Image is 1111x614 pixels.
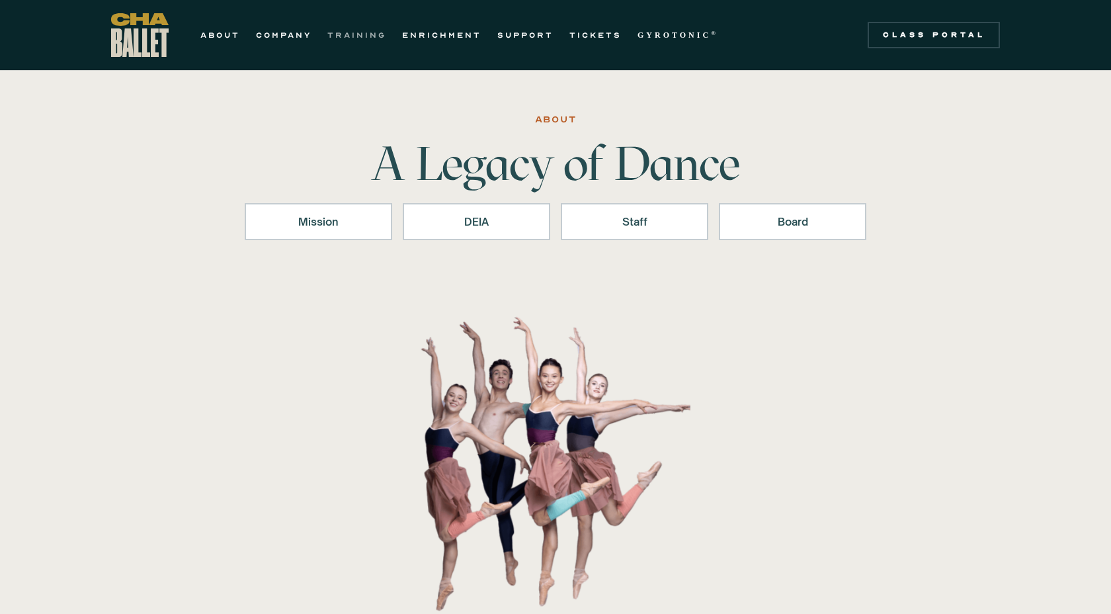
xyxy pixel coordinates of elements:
a: COMPANY [256,27,311,43]
a: DEIA [403,203,550,240]
a: Class Portal [868,22,1000,48]
strong: GYROTONIC [638,30,711,40]
a: home [111,13,169,57]
a: ENRICHMENT [402,27,481,43]
sup: ® [711,30,718,36]
div: Class Portal [876,30,992,40]
div: Board [736,214,849,230]
a: Board [719,203,866,240]
a: Staff [561,203,708,240]
a: GYROTONIC® [638,27,718,43]
div: Staff [578,214,691,230]
a: Mission [245,203,392,240]
div: Mission [262,214,375,230]
a: TRAINING [327,27,386,43]
a: ABOUT [200,27,240,43]
h1: A Legacy of Dance [349,140,762,187]
a: SUPPORT [497,27,554,43]
a: TICKETS [569,27,622,43]
div: DEIA [420,214,533,230]
div: ABOUT [535,112,577,128]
